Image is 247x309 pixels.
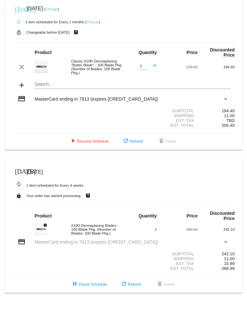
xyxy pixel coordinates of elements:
div: 216.00 [161,65,198,69]
span: MasterCard ending in 7913 (expires [CREDIT_CARD_DATA]) [35,239,158,245]
strong: Product [35,213,52,218]
mat-icon: autorenew [15,18,23,26]
small: Your order has started processing. [26,194,81,198]
mat-icon: lock [15,192,23,200]
mat-icon: live_help [72,28,80,37]
mat-icon: pause [71,281,79,288]
mat-icon: credit_card [18,238,26,246]
span: Refresh [120,282,141,287]
span: 11.00 [224,113,235,118]
div: 242.10 [198,227,235,231]
input: Search... [35,82,231,87]
a: Change [86,20,99,24]
div: Shipping [124,256,198,261]
span: Delete [156,282,175,287]
mat-icon: lock_open [15,28,23,37]
div: Shipping [124,113,198,118]
small: 1 item scheduled for Every 4 weeks [12,183,83,187]
a: Change [45,7,58,11]
small: Changeable before [DATE] [26,30,70,34]
mat-icon: add [18,81,26,89]
span: TBD [226,118,234,123]
mat-icon: delete [156,281,164,288]
span: 11.00 [224,256,235,261]
span: 15.89 [224,261,235,266]
mat-select: Payment Method [35,96,229,102]
div: Est. Tax [124,118,198,123]
mat-icon: autorenew [15,181,23,188]
span: 268.99 [221,266,234,271]
div: 194.40 [198,108,235,113]
strong: Price [187,213,198,218]
input: Quantity [140,64,148,68]
div: #10D Dermaplaning Blades - 100 Blade Pkg. (Number of Blades: 100 Blade Pkg.) [68,224,124,235]
small: ( ) [85,20,101,24]
strong: Discounted Price [210,211,235,221]
strong: Quantity [138,50,157,55]
div: Est. Total [124,266,198,271]
mat-icon: [DATE] [15,167,23,175]
small: ( ) [44,7,59,11]
mat-icon: clear [18,63,26,71]
img: dermaplanepro-10r-dermaplaning-blade-up-close.png [35,60,48,73]
div: Subtotal [124,108,198,113]
div: 242.10 [198,251,235,256]
span: [DATE] [27,169,43,175]
mat-select: Payment Method [35,239,229,245]
mat-icon: send [149,64,157,72]
div: Est. Total [124,123,198,128]
img: dermaplanepro-10d-dermaplaning-blade-close-up.png [35,223,48,236]
mat-icon: [DATE] [15,5,23,13]
mat-icon: credit_card [18,95,26,103]
div: Est. Tax [124,261,198,266]
strong: Discounted Price [210,47,235,58]
div: Classic #10R Dermaplaning "Butter Blade" - 100 Blade Pkg. (Number of Blades: 100 Blade Pkg.) [68,59,124,75]
div: 194.40 [198,65,235,69]
div: Subtotal [124,251,198,256]
strong: Price [187,50,198,55]
span: Pause Schedule [71,282,107,287]
span: 1 [155,227,157,231]
small: 1 item scheduled for Every 1 months [12,20,84,24]
strong: Quantity [138,213,157,218]
div: 269.00 [161,227,198,231]
strong: Product [35,50,52,55]
span: MasterCard ending in 7913 (expires [CREDIT_CARD_DATA]) [35,96,158,102]
mat-icon: refresh [120,281,128,288]
span: 205.40 [221,123,234,128]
